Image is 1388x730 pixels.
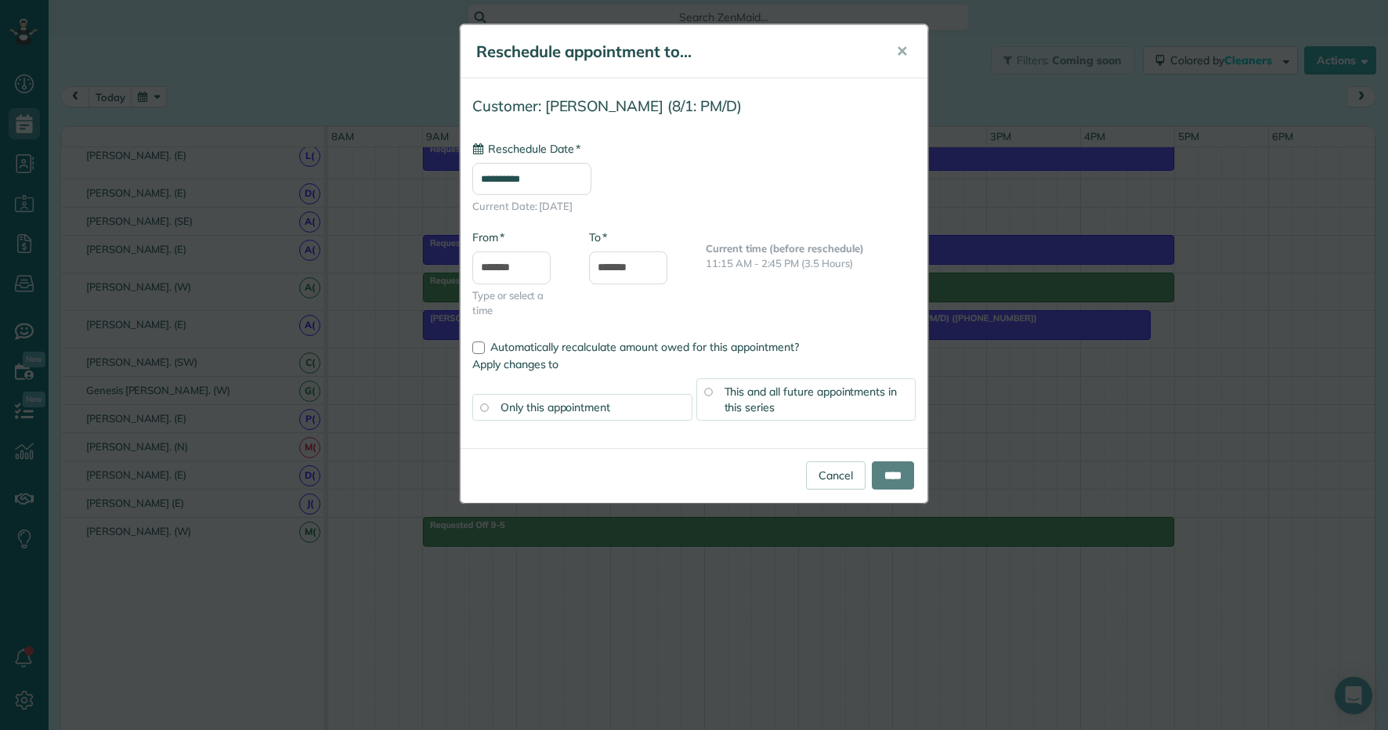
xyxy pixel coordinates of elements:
[589,229,607,245] label: To
[706,256,916,271] p: 11:15 AM - 2:45 PM (3.5 Hours)
[706,242,864,255] b: Current time (before reschedule)
[472,229,504,245] label: From
[476,41,874,63] h5: Reschedule appointment to...
[472,199,916,214] span: Current Date: [DATE]
[472,356,916,372] label: Apply changes to
[472,288,566,318] span: Type or select a time
[896,42,908,60] span: ✕
[490,340,799,354] span: Automatically recalculate amount owed for this appointment?
[725,385,898,414] span: This and all future appointments in this series
[501,400,610,414] span: Only this appointment
[480,403,488,411] input: Only this appointment
[472,98,916,114] h4: Customer: [PERSON_NAME] (8/1: PM/D)
[806,461,866,490] a: Cancel
[472,141,580,157] label: Reschedule Date
[704,388,712,396] input: This and all future appointments in this series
